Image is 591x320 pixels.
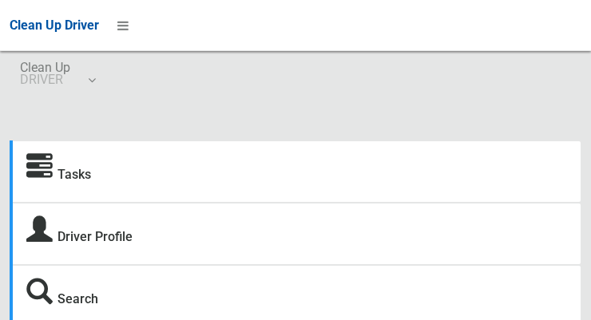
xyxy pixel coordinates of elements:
a: Search [58,291,98,306]
span: Clean Up [20,61,94,85]
a: Clean UpDRIVER [10,51,105,102]
a: Clean Up Driver [10,14,99,38]
small: DRIVER [20,73,70,85]
a: Driver Profile [58,229,133,244]
a: Tasks [58,167,91,182]
span: Clean Up Driver [10,18,99,33]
